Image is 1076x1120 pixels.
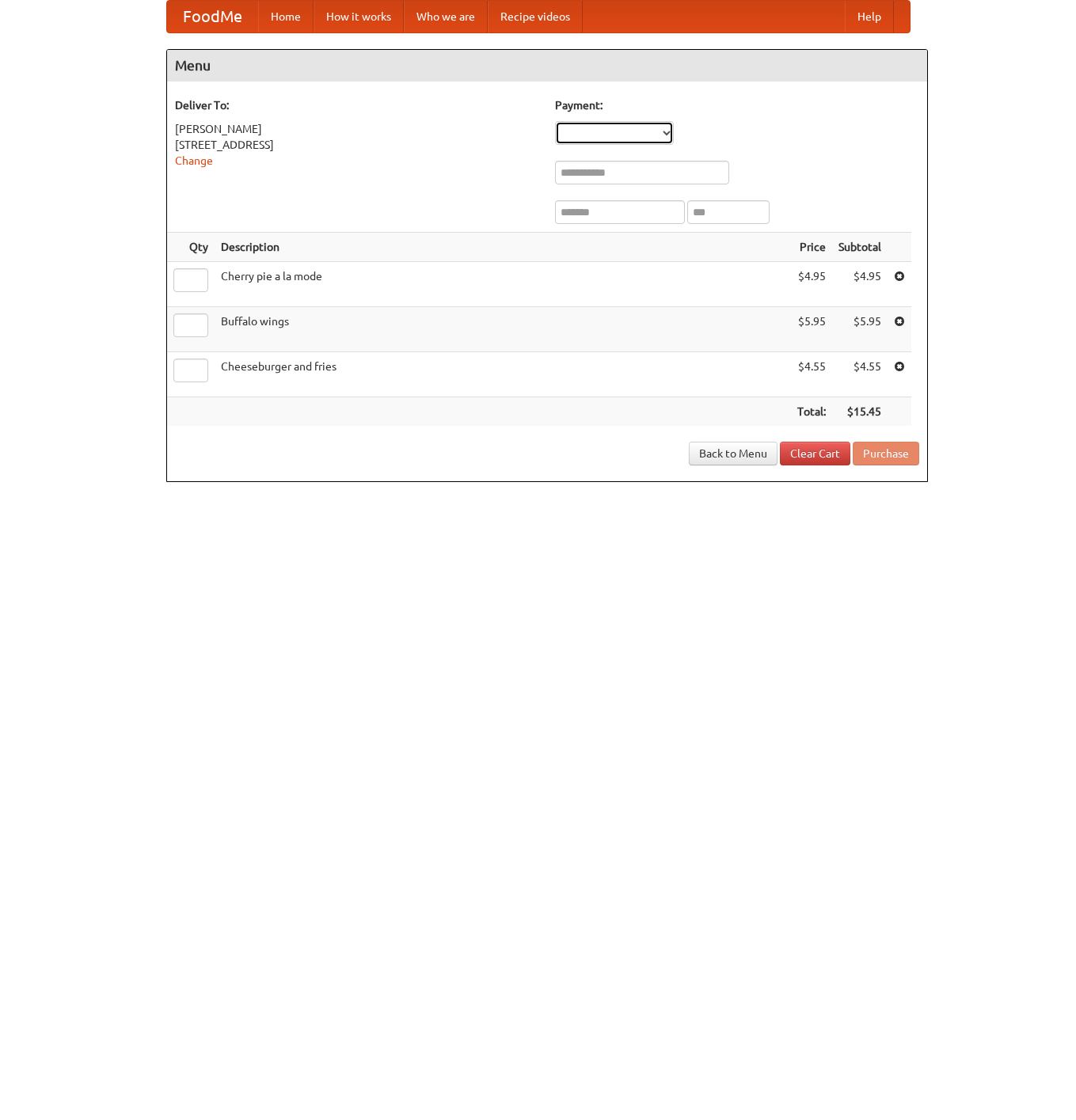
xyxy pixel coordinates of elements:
[832,233,888,262] th: Subtotal
[791,233,832,262] th: Price
[832,307,888,352] td: $5.95
[167,50,927,82] h4: Menu
[215,307,791,352] td: Buffalo wings
[555,97,919,113] h5: Payment:
[175,121,539,137] div: [PERSON_NAME]
[215,233,791,262] th: Description
[167,233,215,262] th: Qty
[845,1,894,32] a: Help
[215,262,791,307] td: Cherry pie a la mode
[488,1,583,32] a: Recipe videos
[175,154,213,167] a: Change
[791,352,832,397] td: $4.55
[832,397,888,427] th: $15.45
[853,442,919,465] button: Purchase
[314,1,404,32] a: How it works
[175,137,539,153] div: [STREET_ADDRESS]
[215,352,791,397] td: Cheeseburger and fries
[780,442,850,465] a: Clear Cart
[791,307,832,352] td: $5.95
[167,1,258,32] a: FoodMe
[791,397,832,427] th: Total:
[791,262,832,307] td: $4.95
[832,262,888,307] td: $4.95
[689,442,778,465] a: Back to Menu
[258,1,314,32] a: Home
[404,1,488,32] a: Who we are
[832,352,888,397] td: $4.55
[175,97,539,113] h5: Deliver To:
